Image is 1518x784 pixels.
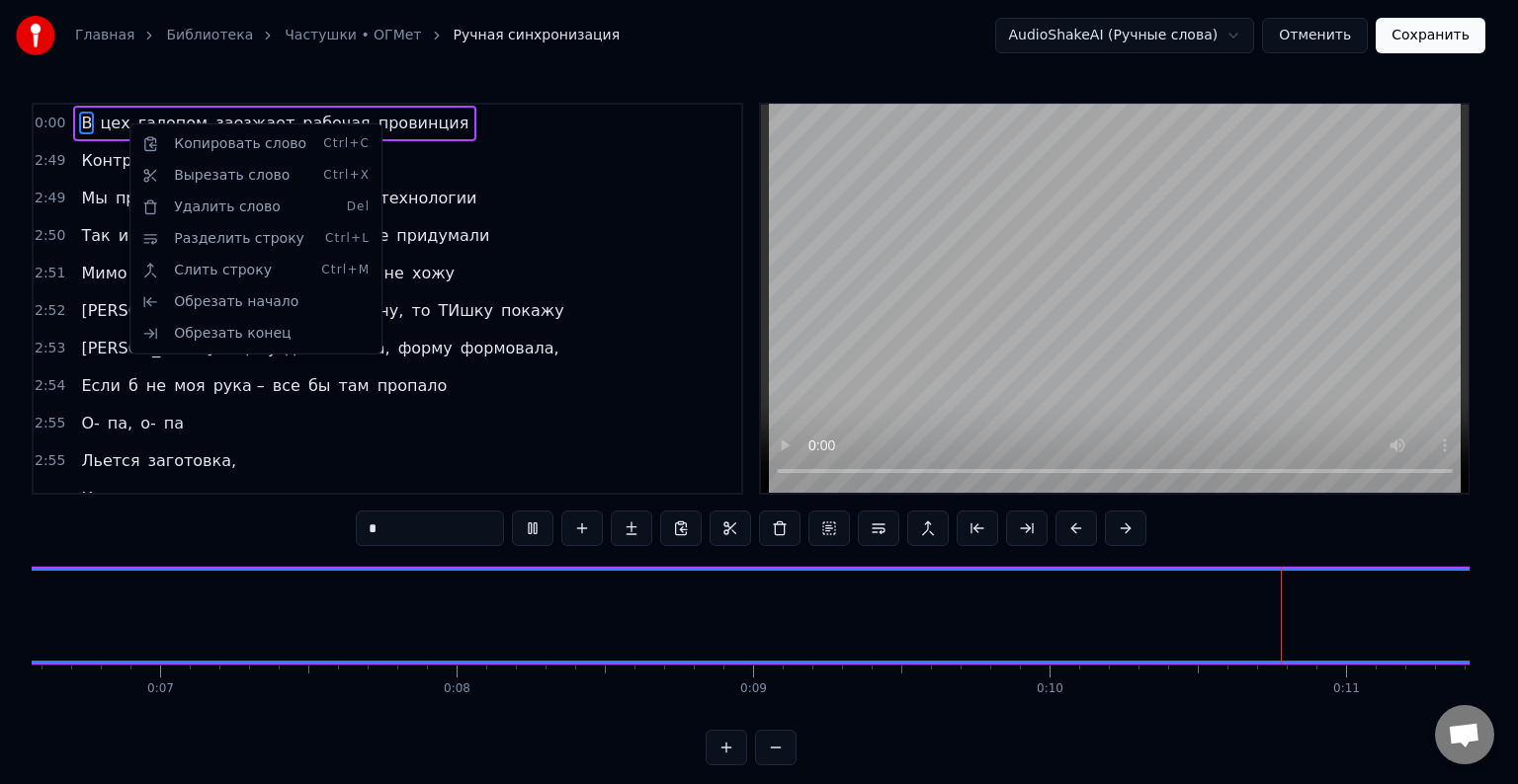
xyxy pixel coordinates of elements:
[325,231,370,247] span: Ctrl+L
[323,136,370,152] span: Ctrl+C
[347,199,371,215] span: Del
[321,263,370,278] span: Ctrl+M
[134,160,378,192] div: Вырезать слово
[134,255,378,286] div: Слить строку
[134,286,378,318] div: Обрезать начало
[134,318,378,350] div: Обрезать конец
[323,168,370,184] span: Ctrl+X
[134,192,378,223] div: Удалить слово
[134,128,378,160] div: Копировать слово
[134,223,378,255] div: Разделить строку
